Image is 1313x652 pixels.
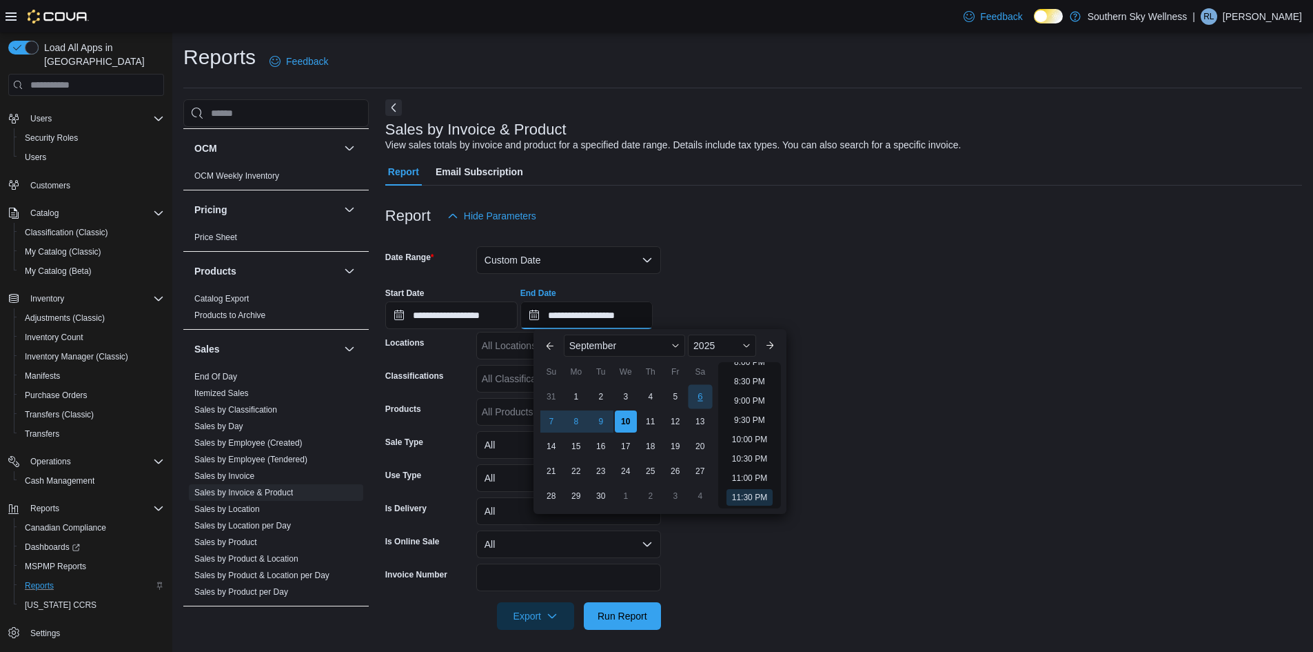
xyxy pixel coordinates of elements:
[584,602,661,630] button: Run Report
[25,110,57,127] button: Users
[385,503,427,514] label: Is Delivery
[564,335,685,357] div: Button. Open the month selector. September is currently selected.
[25,332,83,343] span: Inventory Count
[19,520,112,536] a: Canadian Compliance
[3,499,170,518] button: Reports
[539,384,713,508] div: September, 2025
[25,561,86,572] span: MSPMP Reports
[565,386,587,408] div: day-1
[3,452,170,471] button: Operations
[1223,8,1302,25] p: [PERSON_NAME]
[25,428,59,439] span: Transfers
[194,553,298,564] span: Sales by Product & Location
[664,485,686,507] div: day-3
[19,348,134,365] a: Inventory Manager (Classic)
[726,431,773,448] li: 10:00 PM
[194,504,260,515] span: Sales by Location
[14,576,170,595] button: Reports
[25,205,64,221] button: Catalog
[19,473,100,489] a: Cash Management
[505,602,566,630] span: Export
[385,437,423,448] label: Sale Type
[28,10,89,23] img: Cova
[25,351,128,362] span: Inventory Manager (Classic)
[14,537,170,557] a: Dashboards
[25,132,78,144] span: Security Roles
[19,426,65,442] a: Transfers
[590,460,612,482] div: day-23
[341,140,358,157] button: OCM
[3,109,170,128] button: Users
[729,412,771,428] li: 9:30 PM
[385,121,567,138] h3: Sales by Invoice & Product
[19,224,114,241] a: Classification (Classic)
[19,473,164,489] span: Cash Management
[689,460,711,482] div: day-27
[19,244,107,260] a: My Catalog (Classic)
[664,460,686,482] div: day-26
[25,205,164,221] span: Catalog
[688,335,756,357] div: Button. Open the year selector. 2025 is currently selected.
[19,558,164,575] span: MSPMP Reports
[640,361,662,383] div: Th
[590,435,612,457] div: day-16
[19,597,102,613] a: [US_STATE] CCRS
[615,460,637,482] div: day-24
[388,158,419,186] span: Report
[14,128,170,148] button: Security Roles
[194,203,227,217] h3: Pricing
[442,202,542,230] button: Hide Parameters
[194,421,243,432] span: Sales by Day
[14,242,170,261] button: My Catalog (Classic)
[664,386,686,408] div: day-5
[25,453,77,470] button: Operations
[385,99,402,116] button: Next
[615,361,637,383] div: We
[194,388,249,399] span: Itemized Sales
[25,409,94,420] span: Transfers (Classic)
[14,308,170,328] button: Adjustments (Classic)
[598,609,647,623] span: Run Report
[14,471,170,491] button: Cash Management
[194,455,307,464] a: Sales by Employee (Tendered)
[194,388,249,398] a: Itemized Sales
[385,288,425,299] label: Start Date
[689,361,711,383] div: Sa
[19,329,89,346] a: Inventory Count
[615,386,637,408] div: day-3
[30,208,59,219] span: Catalog
[569,340,616,351] span: September
[520,288,556,299] label: End Date
[540,460,562,482] div: day-21
[14,405,170,424] button: Transfers (Classic)
[1034,23,1035,24] span: Dark Mode
[19,348,164,365] span: Inventory Manager (Classic)
[14,223,170,242] button: Classification (Classic)
[30,628,60,639] span: Settings
[19,149,52,166] a: Users
[729,354,771,371] li: 8:00 PM
[194,422,243,431] a: Sales by Day
[25,475,94,486] span: Cash Management
[726,489,773,506] li: 11:30 PM
[385,337,425,348] label: Locations
[19,387,164,404] span: Purchase Orders
[194,404,277,415] span: Sales by Classification
[726,470,773,486] li: 11:00 PM
[14,595,170,615] button: [US_STATE] CCRS
[30,180,70,191] span: Customers
[19,149,164,166] span: Users
[14,261,170,281] button: My Catalog (Beta)
[14,424,170,444] button: Transfers
[689,411,711,433] div: day-13
[194,141,217,155] h3: OCM
[25,177,76,194] a: Customers
[540,386,562,408] div: day-31
[194,405,277,415] a: Sales by Classification
[194,570,329,581] span: Sales by Product & Location per Day
[183,43,256,71] h1: Reports
[30,503,59,514] span: Reports
[1192,8,1195,25] p: |
[718,362,781,508] ul: Time
[341,341,358,357] button: Sales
